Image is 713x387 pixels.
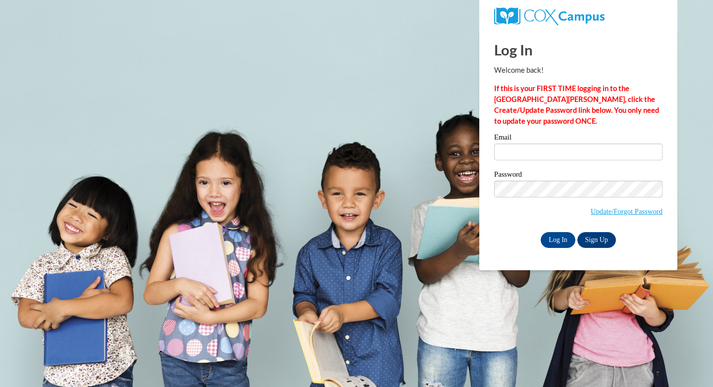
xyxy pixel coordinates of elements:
[494,84,659,125] strong: If this is your FIRST TIME logging in to the [GEOGRAPHIC_DATA][PERSON_NAME], click the Create/Upd...
[494,65,662,76] p: Welcome back!
[494,171,662,181] label: Password
[591,207,662,215] a: Update/Forgot Password
[494,11,605,20] a: COX Campus
[577,232,616,248] a: Sign Up
[494,40,662,60] h1: Log In
[541,232,575,248] input: Log In
[494,7,605,25] img: COX Campus
[494,134,662,144] label: Email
